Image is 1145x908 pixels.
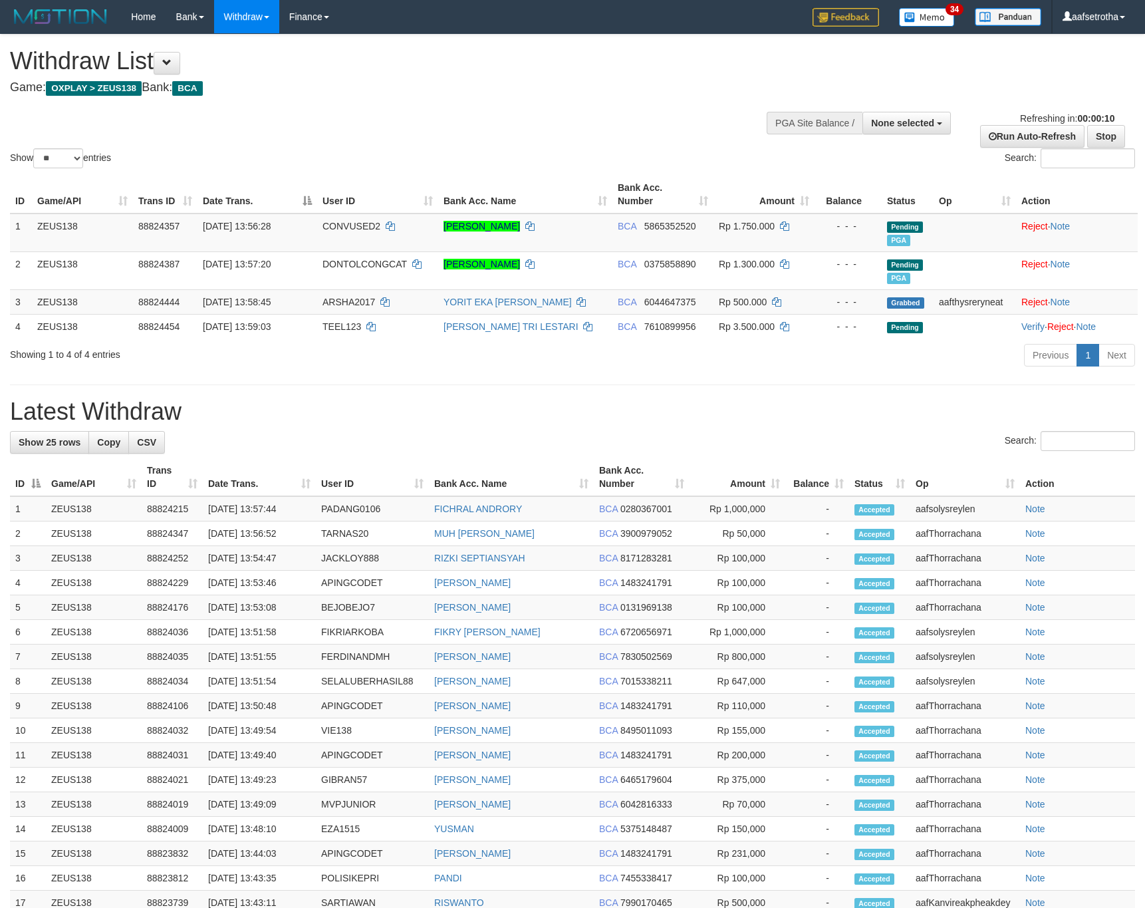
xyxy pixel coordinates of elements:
span: Copy 7015338211 to clipboard [620,676,672,686]
th: Bank Acc. Number: activate to sort column ascending [594,458,690,496]
span: Rp 1.750.000 [719,221,775,231]
td: - [785,522,849,546]
span: Copy 7610899956 to clipboard [644,321,696,332]
td: 8 [10,669,46,694]
span: [DATE] 13:58:45 [203,297,271,307]
th: Balance: activate to sort column ascending [785,458,849,496]
div: - - - [820,320,876,333]
th: Game/API: activate to sort column ascending [46,458,142,496]
a: Note [1025,873,1045,883]
a: Note [1025,799,1045,810]
span: Refreshing in: [1020,113,1114,124]
th: Date Trans.: activate to sort column descending [197,176,317,214]
span: OXPLAY > ZEUS138 [46,81,142,96]
td: 88824229 [142,571,203,595]
span: BCA [599,700,618,711]
span: Accepted [854,701,894,712]
a: Note [1025,700,1045,711]
td: 2 [10,251,32,289]
a: PANDI [434,873,462,883]
span: Copy 1483241791 to clipboard [620,577,672,588]
td: TARNAS20 [316,522,429,546]
span: Copy 3900979052 to clipboard [620,528,672,539]
td: Rp 100,000 [690,595,785,620]
span: Copy 6044647375 to clipboard [644,297,696,307]
td: 1 [10,496,46,522]
span: Copy 8171283281 to clipboard [620,553,672,563]
td: 88824021 [142,768,203,792]
span: BCA [599,577,618,588]
span: BCA [599,528,618,539]
a: MUH [PERSON_NAME] [434,528,535,539]
td: - [785,694,849,718]
span: 88824357 [138,221,180,231]
td: 14 [10,817,46,841]
a: [PERSON_NAME] [434,602,511,613]
td: - [785,768,849,792]
td: ZEUS138 [46,743,142,768]
span: ARSHA2017 [322,297,375,307]
td: aafThorrachana [910,522,1020,546]
td: APINGCODET [316,571,429,595]
span: 88824444 [138,297,180,307]
td: ZEUS138 [46,669,142,694]
span: BCA [618,221,636,231]
a: Note [1025,627,1045,637]
td: 1 [10,214,32,252]
td: APINGCODET [316,694,429,718]
td: aafThorrachana [910,571,1020,595]
span: Copy 8495011093 to clipboard [620,725,672,736]
a: [PERSON_NAME] [434,848,511,859]
td: 4 [10,571,46,595]
a: FICHRAL ANDRORY [434,504,522,514]
td: aafThorrachana [910,768,1020,792]
span: Copy 0280367001 to clipboard [620,504,672,514]
th: User ID: activate to sort column ascending [317,176,438,214]
h4: Game: Bank: [10,81,750,94]
span: Rp 3.500.000 [719,321,775,332]
td: aafThorrachana [910,718,1020,743]
td: aafsolysreylen [910,620,1020,645]
td: ZEUS138 [46,522,142,546]
th: Balance [815,176,882,214]
td: 13 [10,792,46,817]
td: ZEUS138 [32,289,133,314]
span: [DATE] 13:57:20 [203,259,271,269]
a: Note [1025,725,1045,736]
td: 11 [10,743,46,768]
td: - [785,571,849,595]
a: FIKRY [PERSON_NAME] [434,627,541,637]
th: Op: activate to sort column ascending [910,458,1020,496]
span: BCA [618,297,636,307]
a: Show 25 rows [10,431,89,454]
a: Reject [1047,321,1074,332]
a: Stop [1087,125,1125,148]
td: MVPJUNIOR [316,792,429,817]
td: 4 [10,314,32,339]
td: ZEUS138 [32,251,133,289]
a: Note [1025,824,1045,834]
td: [DATE] 13:51:55 [203,645,316,669]
a: Note [1051,259,1071,269]
span: Copy 1483241791 to clipboard [620,750,672,760]
td: [DATE] 13:49:54 [203,718,316,743]
span: CONVUSED2 [322,221,380,231]
td: 10 [10,718,46,743]
td: Rp 200,000 [690,743,785,768]
td: aafthysreryneat [934,289,1016,314]
td: · [1016,289,1138,314]
td: 88824215 [142,496,203,522]
a: [PERSON_NAME] [434,750,511,760]
td: ZEUS138 [46,817,142,841]
td: Rp 110,000 [690,694,785,718]
span: BCA [599,627,618,637]
span: None selected [871,118,934,128]
span: BCA [599,676,618,686]
td: - [785,669,849,694]
td: - [785,645,849,669]
span: BCA [172,81,202,96]
a: [PERSON_NAME] [434,774,511,785]
a: Verify [1021,321,1045,332]
div: PGA Site Balance / [767,112,862,134]
a: Note [1025,676,1045,686]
